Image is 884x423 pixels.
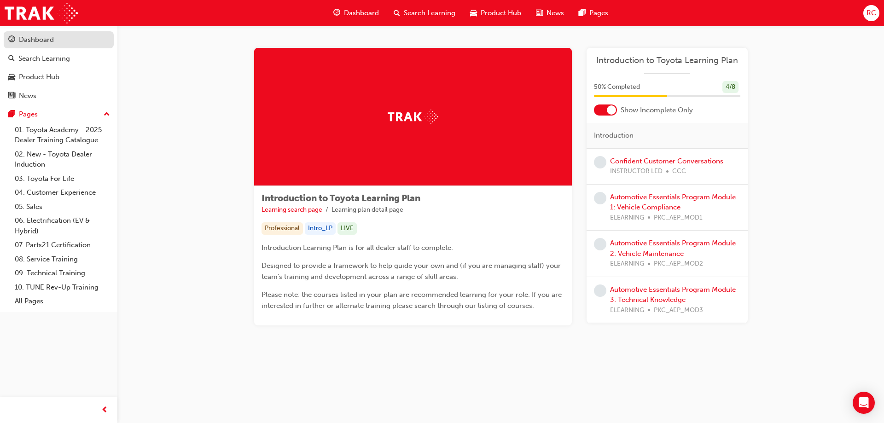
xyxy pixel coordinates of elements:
[19,35,54,45] div: Dashboard
[867,8,876,18] span: RC
[610,259,644,269] span: ELEARNING
[19,72,59,82] div: Product Hub
[547,8,564,18] span: News
[11,252,114,267] a: 08. Service Training
[333,7,340,19] span: guage-icon
[594,284,606,297] span: learningRecordVerb_NONE-icon
[8,36,15,44] span: guage-icon
[262,222,303,235] div: Professional
[11,280,114,295] a: 10. TUNE Rev-Up Training
[262,290,564,310] span: Please note: the courses listed in your plan are recommended learning for your role. If you are i...
[470,7,477,19] span: car-icon
[654,213,703,223] span: PKC_AEP_MOD1
[262,261,563,281] span: Designed to provide a framework to help guide your own and (if you are managing staff) your team'...
[4,50,114,67] a: Search Learning
[11,172,114,186] a: 03. Toyota For Life
[11,214,114,238] a: 06. Electrification (EV & Hybrid)
[305,222,336,235] div: Intro_LP
[610,305,644,316] span: ELEARNING
[610,239,736,258] a: Automotive Essentials Program Module 2: Vehicle Maintenance
[610,157,723,165] a: Confident Customer Conversations
[18,53,70,64] div: Search Learning
[337,222,357,235] div: LIVE
[11,200,114,214] a: 05. Sales
[19,109,38,120] div: Pages
[594,192,606,204] span: learningRecordVerb_NONE-icon
[104,109,110,121] span: up-icon
[463,4,529,23] a: car-iconProduct Hub
[594,82,640,93] span: 50 % Completed
[404,8,455,18] span: Search Learning
[481,8,521,18] span: Product Hub
[11,266,114,280] a: 09. Technical Training
[8,92,15,100] span: news-icon
[610,166,663,177] span: INSTRUCTOR LED
[654,305,703,316] span: PKC_AEP_MOD3
[853,392,875,414] div: Open Intercom Messenger
[594,130,634,141] span: Introduction
[594,156,606,168] span: learningRecordVerb_NONE-icon
[4,106,114,123] button: Pages
[11,123,114,147] a: 01. Toyota Academy - 2025 Dealer Training Catalogue
[331,205,403,215] li: Learning plan detail page
[594,55,740,66] a: Introduction to Toyota Learning Plan
[4,31,114,48] a: Dashboard
[11,294,114,308] a: All Pages
[4,29,114,106] button: DashboardSearch LearningProduct HubNews
[11,185,114,200] a: 04. Customer Experience
[262,206,322,214] a: Learning search page
[621,105,693,116] span: Show Incomplete Only
[8,55,15,63] span: search-icon
[594,238,606,250] span: learningRecordVerb_NONE-icon
[722,81,739,93] div: 4 / 8
[610,285,736,304] a: Automotive Essentials Program Module 3: Technical Knowledge
[386,4,463,23] a: search-iconSearch Learning
[672,166,686,177] span: CCC
[11,147,114,172] a: 02. New - Toyota Dealer Induction
[863,5,879,21] button: RC
[589,8,608,18] span: Pages
[571,4,616,23] a: pages-iconPages
[326,4,386,23] a: guage-iconDashboard
[5,3,78,23] img: Trak
[344,8,379,18] span: Dashboard
[529,4,571,23] a: news-iconNews
[610,193,736,212] a: Automotive Essentials Program Module 1: Vehicle Compliance
[654,259,703,269] span: PKC_AEP_MOD2
[579,7,586,19] span: pages-icon
[262,193,420,203] span: Introduction to Toyota Learning Plan
[4,87,114,104] a: News
[388,110,438,124] img: Trak
[4,69,114,86] a: Product Hub
[8,73,15,81] span: car-icon
[19,91,36,101] div: News
[8,110,15,119] span: pages-icon
[536,7,543,19] span: news-icon
[262,243,453,252] span: Introduction Learning Plan is for all dealer staff to complete.
[11,238,114,252] a: 07. Parts21 Certification
[394,7,400,19] span: search-icon
[101,405,108,416] span: prev-icon
[610,213,644,223] span: ELEARNING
